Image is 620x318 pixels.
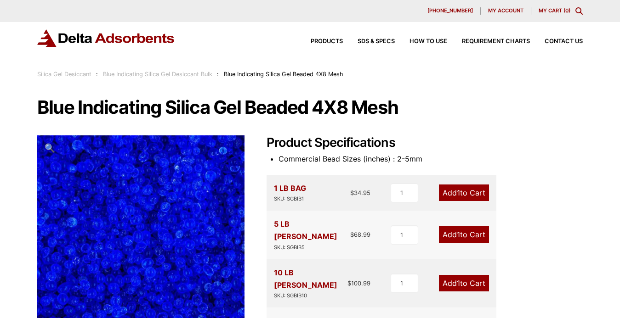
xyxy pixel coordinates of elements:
[350,231,370,238] bdi: 68.99
[410,39,447,45] span: How to Use
[37,29,175,47] img: Delta Adsorbents
[545,39,583,45] span: Contact Us
[488,8,523,13] span: My account
[427,8,473,13] span: [PHONE_NUMBER]
[439,275,489,291] a: Add1to Cart
[274,243,351,252] div: SKU: SGBIB5
[296,39,343,45] a: Products
[457,279,460,288] span: 1
[530,39,583,45] a: Contact Us
[539,7,570,14] a: My Cart (0)
[575,7,583,15] div: Toggle Modal Content
[439,226,489,243] a: Add1to Cart
[217,71,219,78] span: :
[439,184,489,201] a: Add1to Cart
[274,218,351,251] div: 5 LB [PERSON_NAME]
[45,143,55,153] span: 🔍
[395,39,447,45] a: How to Use
[358,39,395,45] span: SDS & SPECS
[350,189,370,196] bdi: 34.95
[37,98,583,117] h1: Blue Indicating Silica Gel Beaded 4X8 Mesh
[347,279,370,287] bdi: 100.99
[224,71,343,78] span: Blue Indicating Silica Gel Beaded 4X8 Mesh
[457,188,460,197] span: 1
[462,39,530,45] span: Requirement Charts
[103,71,212,78] a: Blue Indicating Silica Gel Desiccant Bulk
[274,182,306,203] div: 1 LB BAG
[565,7,569,14] span: 0
[347,279,351,287] span: $
[274,267,348,300] div: 10 LB [PERSON_NAME]
[343,39,395,45] a: SDS & SPECS
[274,195,306,203] div: SKU: SGBIB1
[311,39,343,45] span: Products
[96,71,98,78] span: :
[350,231,354,238] span: $
[457,230,460,239] span: 1
[274,291,348,300] div: SKU: SGBIB10
[267,135,583,151] h2: Product Specifications
[37,135,63,161] a: View full-screen image gallery
[279,153,583,165] li: Commercial Bead Sizes (inches) : 2-5mm
[37,71,91,78] a: Silica Gel Desiccant
[481,7,531,15] a: My account
[447,39,530,45] a: Requirement Charts
[420,7,481,15] a: [PHONE_NUMBER]
[350,189,354,196] span: $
